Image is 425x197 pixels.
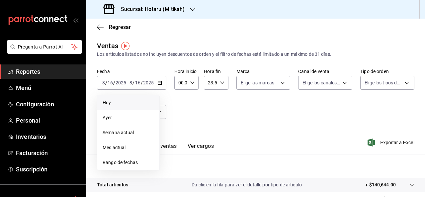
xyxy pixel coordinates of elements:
label: Hora inicio [174,69,199,74]
span: - [127,80,128,85]
span: Ayer [103,114,154,121]
span: / [105,80,107,85]
h3: Sucursal: Hotaru (Mitikah) [116,5,185,13]
label: Canal de venta [298,69,352,74]
div: navigation tabs [108,143,214,154]
span: Personal [16,116,81,125]
span: Inventarios [16,132,81,141]
span: Regresar [109,24,131,30]
label: Fecha [97,69,166,74]
button: Ver ventas [151,143,177,154]
label: Tipo de orden [360,69,414,74]
span: Configuración [16,100,81,109]
input: -- [129,80,132,85]
input: ---- [143,80,154,85]
span: Elige los tipos de orden [365,79,402,86]
div: Los artículos listados no incluyen descuentos de orden y el filtro de fechas está limitado a un m... [97,51,414,58]
p: Total artículos [97,181,128,188]
input: -- [107,80,113,85]
span: / [113,80,115,85]
button: Regresar [97,24,131,30]
input: -- [102,80,105,85]
span: / [132,80,134,85]
span: Reportes [16,67,81,76]
input: -- [135,80,141,85]
span: Hoy [103,99,154,106]
span: Facturación [16,148,81,157]
span: Mes actual [103,144,154,151]
img: Tooltip marker [121,42,129,50]
div: Ventas [97,41,118,51]
span: Semana actual [103,129,154,136]
p: + $140,644.00 [365,181,396,188]
input: ---- [115,80,127,85]
button: Pregunta a Parrot AI [7,40,82,54]
span: Suscripción [16,165,81,174]
button: Exportar a Excel [369,139,414,147]
span: Elige las marcas [241,79,275,86]
span: / [141,80,143,85]
p: Da clic en la fila para ver el detalle por tipo de artículo [192,181,302,188]
label: Marca [236,69,291,74]
span: Pregunta a Parrot AI [18,44,71,50]
span: Rango de fechas [103,159,154,166]
label: Hora fin [204,69,228,74]
p: Resumen [97,162,414,170]
button: open_drawer_menu [73,17,78,23]
span: Menú [16,83,81,92]
a: Pregunta a Parrot AI [5,48,82,55]
button: Ver cargos [188,143,214,154]
span: Elige los canales de venta [302,79,340,86]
